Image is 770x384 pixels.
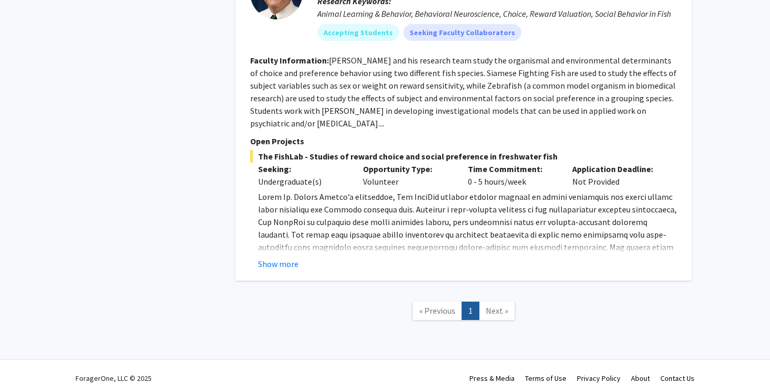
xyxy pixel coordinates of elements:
a: Contact Us [660,374,694,383]
p: Time Commitment: [468,163,557,175]
a: Previous Page [412,302,462,320]
mat-chip: Accepting Students [317,24,399,41]
div: Animal Learning & Behavior, Behavioral Neuroscience, Choice, Reward Valuation, Social Behavior in... [317,7,677,20]
a: Terms of Use [525,374,566,383]
a: 1 [462,302,479,320]
div: Undergraduate(s) [258,175,347,188]
span: The FishLab - Studies of reward choice and social preference in freshwater fish [250,150,677,163]
a: Press & Media [469,374,515,383]
span: Next » [486,305,508,316]
p: Opportunity Type: [363,163,452,175]
div: Not Provided [564,163,669,188]
span: « Previous [419,305,455,316]
p: Open Projects [250,135,677,147]
button: Show more [258,258,298,270]
fg-read-more: [PERSON_NAME] and his research team study the organismal and environmental determinants of choice... [250,55,677,129]
a: Privacy Policy [577,374,621,383]
nav: Page navigation [236,291,692,334]
div: 0 - 5 hours/week [460,163,565,188]
p: Application Deadline: [572,163,661,175]
div: Volunteer [355,163,460,188]
b: Faculty Information: [250,55,329,66]
a: Next Page [479,302,515,320]
mat-chip: Seeking Faculty Collaborators [403,24,521,41]
iframe: Chat [8,337,45,376]
a: About [631,374,650,383]
p: Seeking: [258,163,347,175]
